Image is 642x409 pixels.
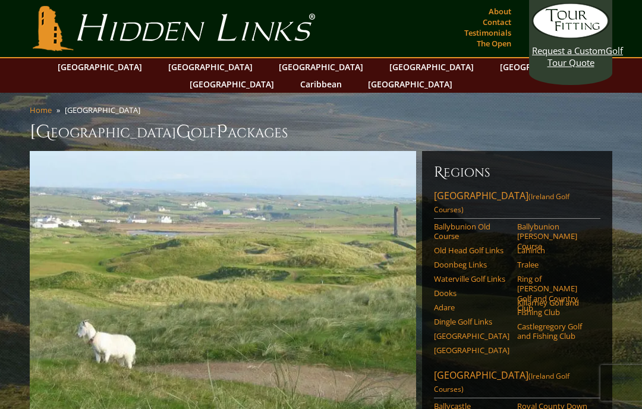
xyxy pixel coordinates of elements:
span: P [216,120,228,144]
h6: Regions [434,163,600,182]
a: Dooks [434,288,509,298]
a: Doonbeg Links [434,260,509,269]
a: Caribbean [294,75,348,93]
a: Old Head Golf Links [434,246,509,255]
a: [GEOGRAPHIC_DATA] [52,58,148,75]
a: Ballybunion Old Course [434,222,509,241]
a: Tralee [517,260,593,269]
a: [GEOGRAPHIC_DATA](Ireland Golf Courses) [434,369,600,398]
a: [GEOGRAPHIC_DATA](Ireland Golf Courses) [434,189,600,219]
a: About [486,3,514,20]
a: [GEOGRAPHIC_DATA] [162,58,259,75]
a: Testimonials [461,24,514,41]
a: [GEOGRAPHIC_DATA] [434,345,509,355]
a: [GEOGRAPHIC_DATA] [273,58,369,75]
a: Lahinch [517,246,593,255]
a: [GEOGRAPHIC_DATA] [362,75,458,93]
span: G [176,120,191,144]
a: [GEOGRAPHIC_DATA] [434,331,509,341]
h1: [GEOGRAPHIC_DATA] olf ackages [30,120,612,144]
a: Dingle Golf Links [434,317,509,326]
span: Request a Custom [532,45,606,56]
a: The Open [474,35,514,52]
a: Killarney Golf and Fishing Club [517,298,593,317]
a: Request a CustomGolf Tour Quote [532,3,609,68]
a: Castlegregory Golf and Fishing Club [517,322,593,341]
a: [GEOGRAPHIC_DATA] [494,58,590,75]
a: Ballybunion [PERSON_NAME] Course [517,222,593,251]
a: Contact [480,14,514,30]
a: Waterville Golf Links [434,274,509,284]
a: Ring of [PERSON_NAME] Golf and Country Club [517,274,593,313]
li: [GEOGRAPHIC_DATA] [65,105,145,115]
a: Home [30,105,52,115]
a: Adare [434,303,509,312]
a: [GEOGRAPHIC_DATA] [383,58,480,75]
a: [GEOGRAPHIC_DATA] [184,75,280,93]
